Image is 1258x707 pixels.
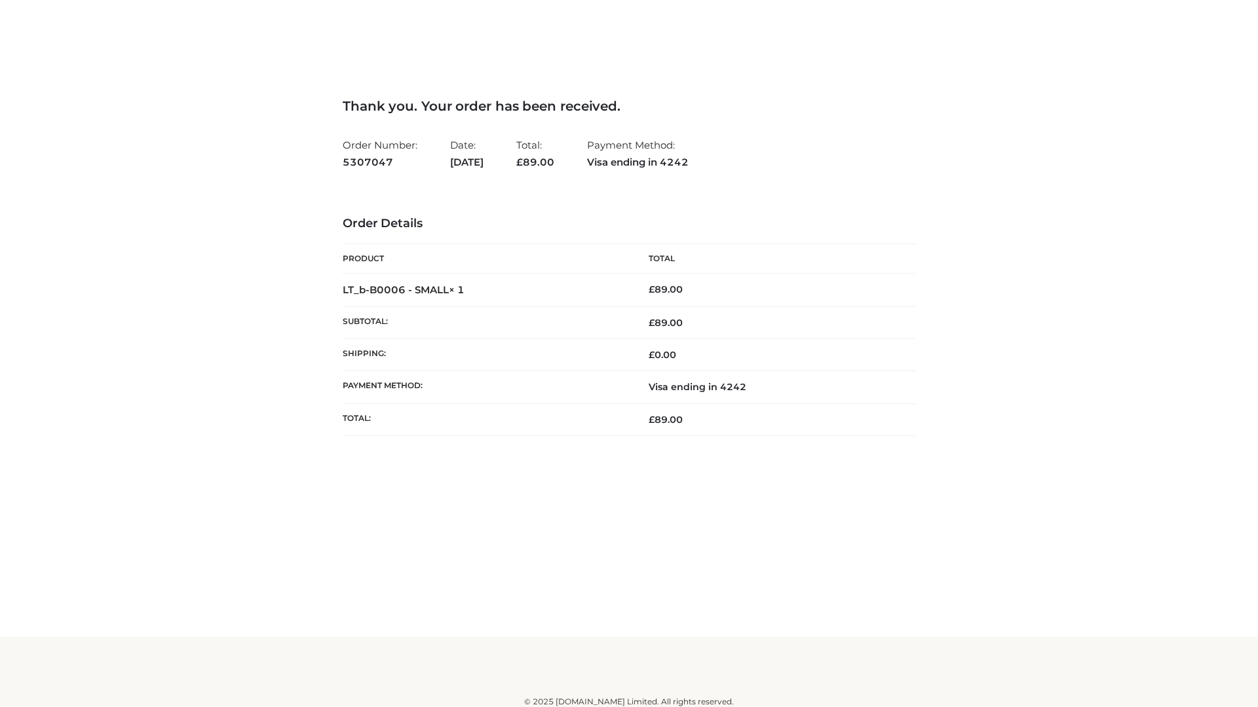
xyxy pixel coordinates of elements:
h3: Thank you. Your order has been received. [343,98,915,114]
span: 89.00 [516,156,554,168]
td: Visa ending in 4242 [629,371,915,403]
strong: LT_b-B0006 - SMALL [343,283,465,296]
li: Total: [516,134,554,173]
span: £ [649,317,655,329]
h3: Order Details [343,217,915,231]
bdi: 0.00 [649,349,676,361]
th: Product [343,244,629,274]
strong: [DATE] [450,154,484,171]
th: Total: [343,403,629,435]
bdi: 89.00 [649,283,683,295]
li: Order Number: [343,134,417,173]
span: 89.00 [649,317,683,329]
th: Shipping: [343,339,629,371]
li: Payment Method: [587,134,689,173]
li: Date: [450,134,484,173]
span: £ [649,414,655,426]
strong: × 1 [449,283,465,296]
strong: Visa ending in 4242 [587,154,689,171]
span: 89.00 [649,414,683,426]
th: Subtotal: [343,306,629,338]
strong: 5307047 [343,154,417,171]
span: £ [649,349,655,361]
span: £ [649,283,655,295]
span: £ [516,156,523,168]
th: Total [629,244,915,274]
th: Payment method: [343,371,629,403]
